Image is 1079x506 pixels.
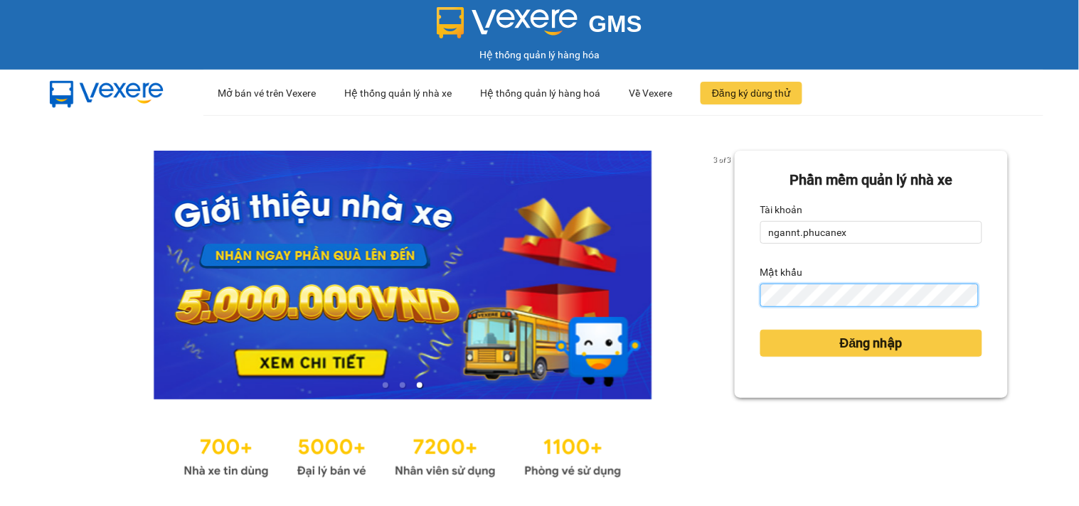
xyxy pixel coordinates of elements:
p: 3 of 3 [710,151,735,169]
div: Mở bán vé trên Vexere [218,70,316,116]
input: Mật khẩu [760,284,979,306]
span: Đăng ký dùng thử [712,85,791,101]
div: Hệ thống quản lý hàng hoá [480,70,600,116]
button: previous slide / item [71,151,91,399]
label: Mật khẩu [760,261,803,284]
button: next slide / item [715,151,735,399]
div: Về Vexere [629,70,672,116]
div: Phần mềm quản lý nhà xe [760,169,982,191]
input: Tài khoản [760,221,982,244]
span: GMS [589,11,642,37]
li: slide item 3 [417,382,422,388]
span: Đăng nhập [840,333,903,353]
div: Hệ thống quản lý hàng hóa [4,47,1075,63]
img: Statistics.png [184,428,622,482]
a: GMS [437,21,642,33]
div: Hệ thống quản lý nhà xe [344,70,452,116]
button: Đăng ký dùng thử [701,82,802,104]
li: slide item 1 [383,382,388,388]
button: Đăng nhập [760,330,982,357]
img: mbUUG5Q.png [36,70,178,117]
label: Tài khoản [760,198,803,221]
img: logo 2 [437,7,578,38]
li: slide item 2 [400,382,405,388]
